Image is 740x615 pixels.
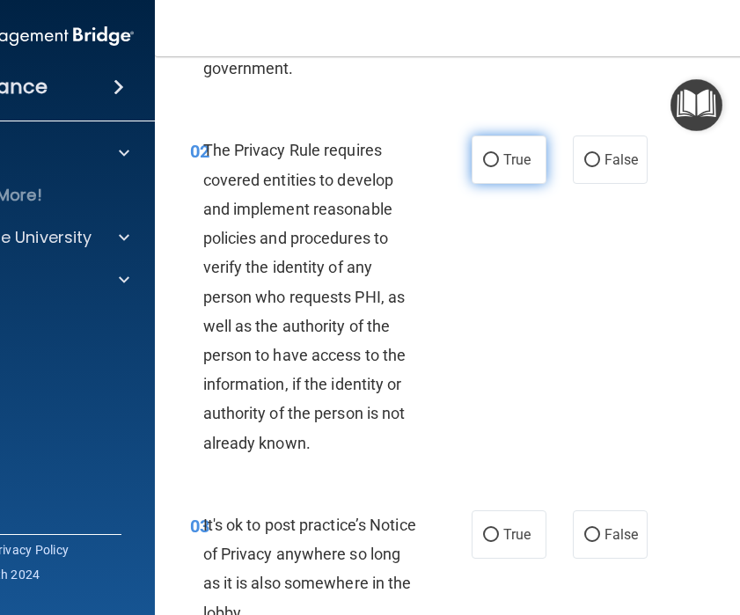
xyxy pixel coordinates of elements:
span: The Privacy Rule requires covered entities to develop and implement reasonable policies and proce... [203,141,407,451]
input: False [584,529,600,542]
input: True [483,154,499,167]
span: 02 [190,141,209,162]
span: False [604,151,639,168]
span: False [604,526,639,543]
span: True [503,151,531,168]
input: False [584,154,600,167]
input: True [483,529,499,542]
button: Open Resource Center [670,79,722,131]
span: 03 [190,516,209,537]
span: True [503,526,531,543]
